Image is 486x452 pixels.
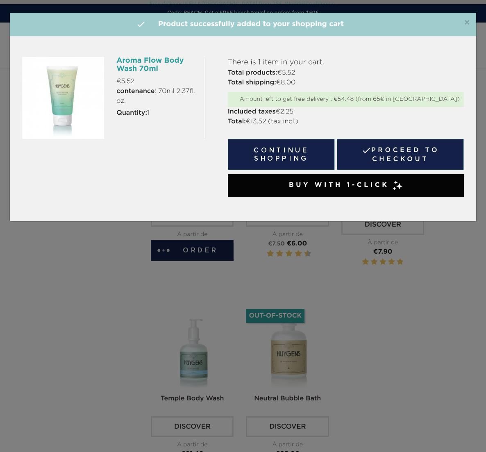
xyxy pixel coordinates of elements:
button: Continue shopping [228,139,335,170]
p: €13.52 (tax incl.) [228,117,464,127]
i:  [136,19,146,29]
p: €8.00 [228,78,464,88]
p: 1 [116,108,198,118]
p: €5.52 [116,77,198,86]
strong: Included taxes [228,109,276,115]
strong: Total: [228,118,246,125]
p: There is 1 item in your cart. [228,57,464,68]
span: : 70ml 2.37fl. oz. [116,86,198,106]
p: €5.52 [228,68,464,78]
h4: Product successfully added to your shopping cart [16,19,470,30]
strong: Total products: [228,70,277,76]
p: €2.25 [228,107,464,117]
button: Close [464,18,470,28]
span: × [464,18,470,28]
div: Amount left to get free delivery : €54.48 (from 65€ in [GEOGRAPHIC_DATA]) [232,96,460,103]
h6: Aroma Flow Body Wash 70ml [116,57,198,73]
strong: Total shipping: [228,79,276,86]
a: Proceed to checkout [337,139,464,170]
strong: contenance [116,88,154,95]
strong: Quantity: [116,110,147,116]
